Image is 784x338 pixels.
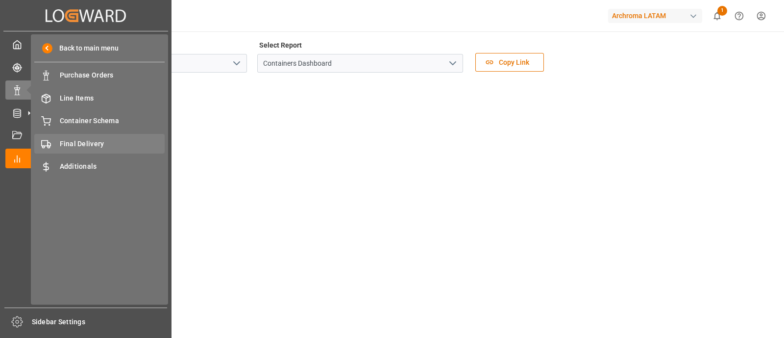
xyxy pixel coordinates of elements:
label: Select Report [257,38,303,52]
button: open menu [229,56,244,71]
a: My Cockpit [5,35,166,54]
button: Help Center [728,5,750,27]
button: open menu [445,56,460,71]
span: Purchase Orders [60,70,165,80]
span: 1 [717,6,727,16]
span: Final Delivery [60,139,165,149]
a: Line Items [34,88,165,107]
button: show 1 new notifications [706,5,728,27]
a: Container Schema [34,111,165,130]
a: Document Management [5,126,166,145]
span: Copy Link [494,57,534,68]
a: Additionals [34,157,165,176]
span: Container Schema [60,116,165,126]
div: Archroma LATAM [608,9,702,23]
button: Archroma LATAM [608,6,706,25]
a: Purchase Orders [34,66,165,85]
a: My Reports [5,149,166,168]
span: Additionals [60,161,165,172]
button: Copy Link [475,53,544,72]
input: Type to search/select [257,54,463,73]
span: Sidebar Settings [32,317,168,327]
a: Final Delivery [34,134,165,153]
a: Tracking [5,57,166,77]
span: Line Items [60,93,165,104]
span: Back to main menu [52,43,119,53]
